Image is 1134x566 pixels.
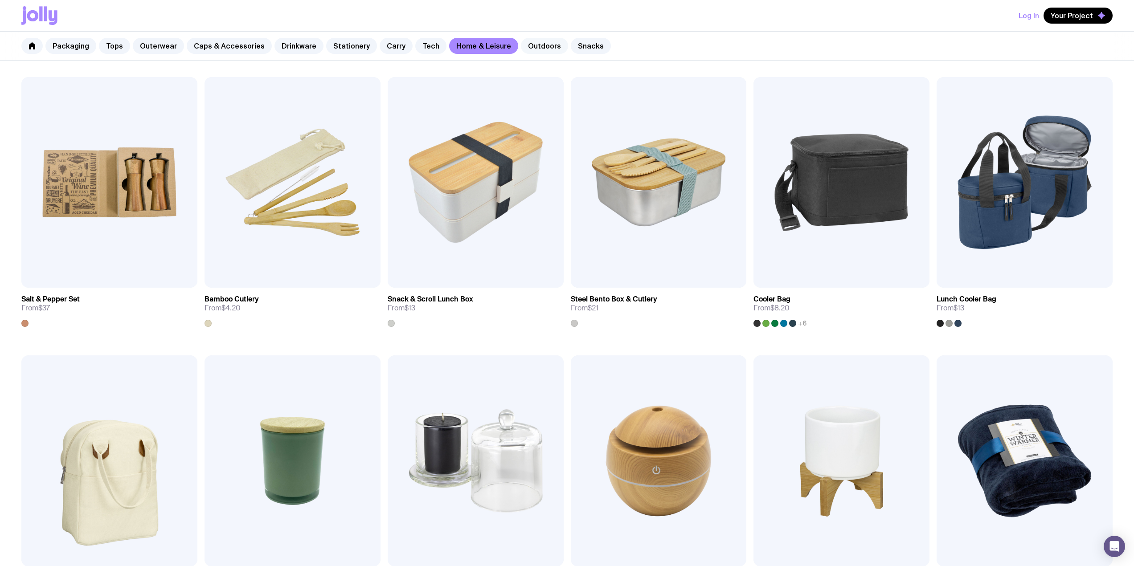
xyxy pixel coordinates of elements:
[221,303,241,313] span: $4.20
[937,295,996,304] h3: Lunch Cooler Bag
[388,304,415,313] span: From
[21,295,80,304] h3: Salt & Pepper Set
[571,304,598,313] span: From
[954,303,964,313] span: $13
[99,38,130,54] a: Tops
[21,304,50,313] span: From
[571,38,611,54] a: Snacks
[205,304,241,313] span: From
[770,303,790,313] span: $8.20
[326,38,377,54] a: Stationery
[187,38,272,54] a: Caps & Accessories
[274,38,323,54] a: Drinkware
[1104,536,1125,557] div: Open Intercom Messenger
[1019,8,1039,24] button: Log In
[753,288,929,327] a: Cooler BagFrom$8.20+6
[205,288,381,327] a: Bamboo CutleryFrom$4.20
[1051,11,1093,20] span: Your Project
[388,295,473,304] h3: Snack & Scroll Lunch Box
[937,304,964,313] span: From
[38,303,50,313] span: $37
[753,304,790,313] span: From
[588,303,598,313] span: $21
[1044,8,1113,24] button: Your Project
[415,38,446,54] a: Tech
[571,295,657,304] h3: Steel Bento Box & Cutlery
[133,38,184,54] a: Outerwear
[521,38,568,54] a: Outdoors
[937,288,1113,327] a: Lunch Cooler BagFrom$13
[388,288,564,327] a: Snack & Scroll Lunch BoxFrom$13
[45,38,96,54] a: Packaging
[798,320,806,327] span: +6
[21,288,197,327] a: Salt & Pepper SetFrom$37
[449,38,518,54] a: Home & Leisure
[571,288,747,327] a: Steel Bento Box & CutleryFrom$21
[205,295,259,304] h3: Bamboo Cutlery
[380,38,413,54] a: Carry
[405,303,415,313] span: $13
[753,295,790,304] h3: Cooler Bag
